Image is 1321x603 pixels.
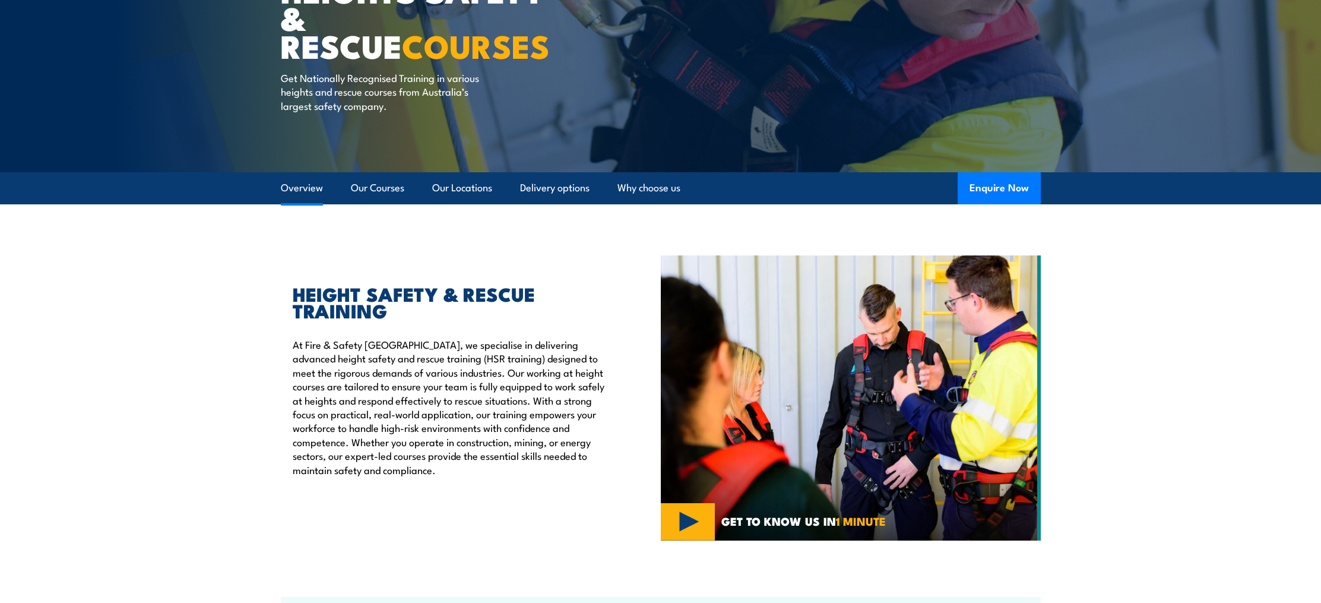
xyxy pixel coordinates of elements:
a: Our Courses [351,172,404,204]
p: At Fire & Safety [GEOGRAPHIC_DATA], we specialise in delivering advanced height safety and rescue... [293,337,606,476]
a: Why choose us [617,172,680,204]
a: Overview [281,172,323,204]
strong: 1 MINUTE [836,512,886,529]
a: Delivery options [520,172,590,204]
span: GET TO KNOW US IN [721,516,886,526]
h2: HEIGHT SAFETY & RESCUE TRAINING [293,285,606,318]
strong: COURSES [402,20,550,70]
img: Fire & Safety Australia offer working at heights courses and training [661,255,1041,541]
button: Enquire Now [958,172,1041,204]
p: Get Nationally Recognised Training in various heights and rescue courses from Australia’s largest... [281,71,498,112]
a: Our Locations [432,172,492,204]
